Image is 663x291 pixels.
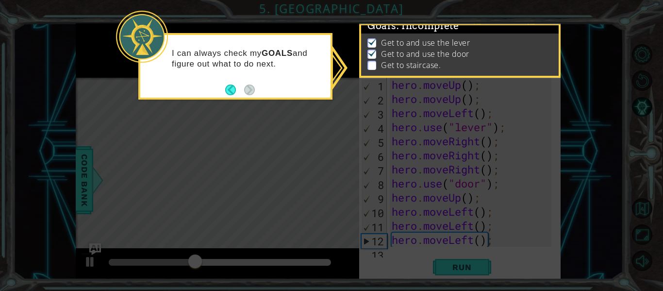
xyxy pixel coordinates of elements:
[397,20,459,32] span: : Incomplete
[244,85,255,95] button: Next
[381,37,470,48] p: Get to and use the lever
[172,48,324,69] p: I can always check my and figure out what to do next.
[381,49,469,59] p: Get to and use the door
[367,20,459,32] span: Goals
[367,37,377,45] img: Check mark for checkbox
[225,85,244,95] button: Back
[381,60,441,70] p: Get to staircase.
[367,49,377,56] img: Check mark for checkbox
[262,49,293,58] strong: GOALS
